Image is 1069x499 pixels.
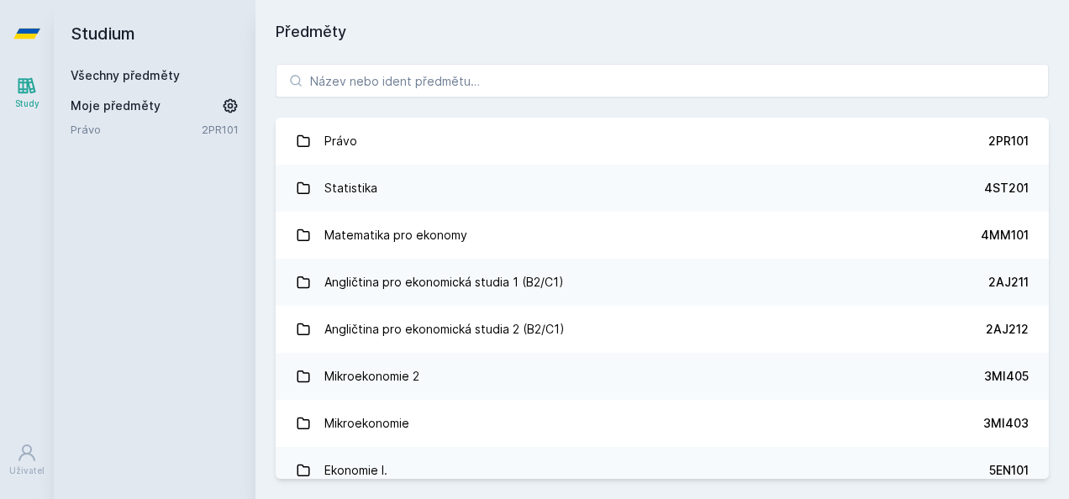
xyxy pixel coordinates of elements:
[71,97,161,114] span: Moje předměty
[324,360,419,393] div: Mikroekonomie 2
[276,118,1049,165] a: Právo 2PR101
[324,407,409,440] div: Mikroekonomie
[202,123,239,136] a: 2PR101
[324,454,387,487] div: Ekonomie I.
[71,68,180,82] a: Všechny předměty
[9,465,45,477] div: Uživatel
[324,313,565,346] div: Angličtina pro ekonomická studia 2 (B2/C1)
[324,171,377,205] div: Statistika
[276,447,1049,494] a: Ekonomie I. 5EN101
[981,227,1029,244] div: 4MM101
[276,212,1049,259] a: Matematika pro ekonomy 4MM101
[276,353,1049,400] a: Mikroekonomie 2 3MI405
[15,97,39,110] div: Study
[276,165,1049,212] a: Statistika 4ST201
[983,415,1029,432] div: 3MI403
[276,306,1049,353] a: Angličtina pro ekonomická studia 2 (B2/C1) 2AJ212
[988,274,1029,291] div: 2AJ211
[276,400,1049,447] a: Mikroekonomie 3MI403
[276,259,1049,306] a: Angličtina pro ekonomická studia 1 (B2/C1) 2AJ211
[71,121,202,138] a: Právo
[324,265,564,299] div: Angličtina pro ekonomická studia 1 (B2/C1)
[3,434,50,486] a: Uživatel
[276,64,1049,97] input: Název nebo ident předmětu…
[988,133,1029,150] div: 2PR101
[324,124,357,158] div: Právo
[989,462,1029,479] div: 5EN101
[984,180,1029,197] div: 4ST201
[986,321,1029,338] div: 2AJ212
[3,67,50,118] a: Study
[276,20,1049,44] h1: Předměty
[984,368,1029,385] div: 3MI405
[324,218,467,252] div: Matematika pro ekonomy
